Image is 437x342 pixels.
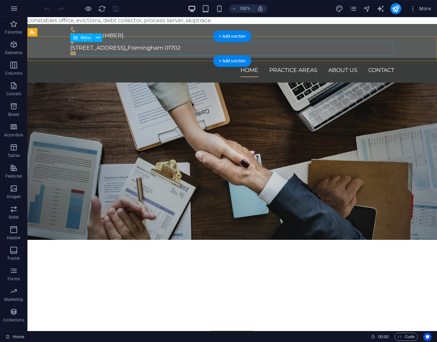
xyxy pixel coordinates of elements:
span: Menu [81,36,91,40]
span: More [410,5,431,12]
p: Header [7,235,21,241]
p: Accordion [4,132,23,138]
button: text_generator [377,4,385,13]
p: Elements [5,50,23,56]
span: : [383,334,384,339]
i: Navigator [363,5,371,13]
h6: 100% [239,4,250,13]
span: Code [398,333,415,341]
p: Slider [9,215,19,220]
button: 100% [229,4,253,13]
p: Features [5,173,22,179]
p: Collections [3,317,24,323]
button: pages [349,4,357,13]
button: design [335,4,344,13]
p: Tables [8,153,20,158]
i: AI Writer [377,5,385,13]
p: Forms [8,276,20,282]
p: Marketing [4,297,23,302]
button: reload [98,4,106,13]
p: Boxes [8,112,20,117]
button: Usercentrics [423,333,432,341]
p: Content [6,91,21,97]
button: More [407,3,434,14]
p: Columns [5,71,22,76]
i: Pages (Ctrl+Alt+S) [349,5,357,13]
i: On resize automatically adjust zoom level to fit chosen device. [257,5,263,12]
div: + Add section [213,55,251,67]
i: Design (Ctrl+Alt+Y) [335,5,343,13]
i: Reload page [98,5,106,13]
p: Footer [8,256,20,261]
span: 00 00 [378,333,389,341]
a: Click to cancel selection. Double-click to open Pages [5,333,24,341]
button: Click here to leave preview mode and continue editing [84,4,92,13]
p: Favorites [5,29,22,35]
h6: Session time [371,333,389,341]
div: + Add section [213,30,251,42]
p: Images [7,194,21,199]
button: Code [394,333,418,341]
button: navigator [363,4,371,13]
button: publish [390,3,401,14]
i: Publish [392,5,400,13]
